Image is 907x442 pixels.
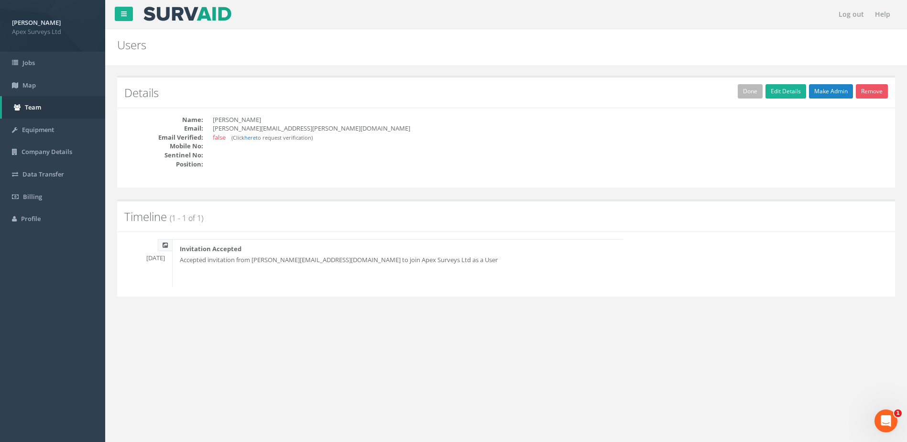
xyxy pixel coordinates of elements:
[22,58,35,67] span: Jobs
[12,18,61,27] strong: [PERSON_NAME]
[244,134,256,141] a: here
[213,133,226,142] span: false
[117,39,763,51] h2: Users
[22,125,54,134] span: Equipment
[856,84,888,99] a: Remove
[738,84,763,99] a: Done
[2,96,105,119] a: Team
[22,147,72,156] span: Company Details
[127,160,203,169] dt: Position:
[127,115,203,124] dt: Name:
[124,87,888,99] h2: Details
[127,142,203,151] dt: Mobile No:
[120,239,172,263] div: [DATE]
[127,151,203,160] dt: Sentinel No:
[124,210,888,223] h2: Timeline
[12,27,93,36] span: Apex Surveys Ltd
[21,214,41,223] span: Profile
[170,213,203,223] span: (1 - 1 of 1)
[894,409,902,417] span: 1
[765,84,806,99] a: Edit Details
[874,409,897,432] iframe: Intercom live chat
[25,103,41,111] span: Team
[213,124,499,133] dd: [PERSON_NAME][EMAIL_ADDRESS][PERSON_NAME][DOMAIN_NAME]
[22,81,36,89] span: Map
[231,134,313,141] small: (Click to request verification)
[809,84,853,99] a: Make Admin
[23,192,42,201] span: Billing
[180,244,241,253] strong: Invitation Accepted
[127,124,203,133] dt: Email:
[127,133,203,142] dt: Email Verified:
[22,170,64,178] span: Data Transfer
[213,115,499,124] dd: [PERSON_NAME]
[180,255,616,265] p: Accepted invitation from [PERSON_NAME][EMAIL_ADDRESS][DOMAIN_NAME] to join Apex Surveys Ltd as a ...
[12,16,93,36] a: [PERSON_NAME] Apex Surveys Ltd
